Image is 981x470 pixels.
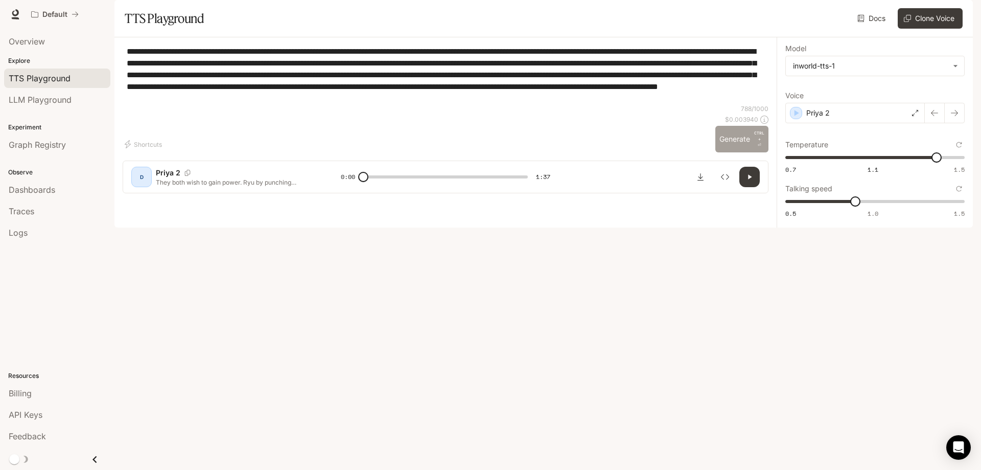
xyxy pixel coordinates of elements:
[754,130,764,148] p: ⏎
[946,435,971,460] div: Open Intercom Messenger
[954,165,965,174] span: 1.5
[953,183,965,194] button: Reset to default
[953,139,965,150] button: Reset to default
[715,167,735,187] button: Inspect
[785,92,804,99] p: Voice
[27,4,83,25] button: All workspaces
[754,130,764,142] p: CTRL +
[156,178,316,187] p: They both wish to gain power. Ryu by punching waterfalls in meditation. And Bison through science...
[536,172,550,182] span: 1:37
[785,185,832,192] p: Talking speed
[341,172,355,182] span: 0:00
[785,165,796,174] span: 0.7
[42,10,67,19] p: Default
[785,141,828,148] p: Temperature
[133,169,150,185] div: D
[855,8,890,29] a: Docs
[180,170,195,176] button: Copy Voice ID
[785,45,806,52] p: Model
[690,167,711,187] button: Download audio
[725,115,758,124] p: $ 0.003940
[785,209,796,218] span: 0.5
[806,108,830,118] p: Priya 2
[868,209,878,218] span: 1.0
[125,8,204,29] h1: TTS Playground
[715,126,768,152] button: GenerateCTRL +⏎
[741,104,768,113] p: 788 / 1000
[793,61,948,71] div: inworld-tts-1
[898,8,963,29] button: Clone Voice
[156,168,180,178] p: Priya 2
[786,56,964,76] div: inworld-tts-1
[123,136,166,152] button: Shortcuts
[954,209,965,218] span: 1.5
[868,165,878,174] span: 1.1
